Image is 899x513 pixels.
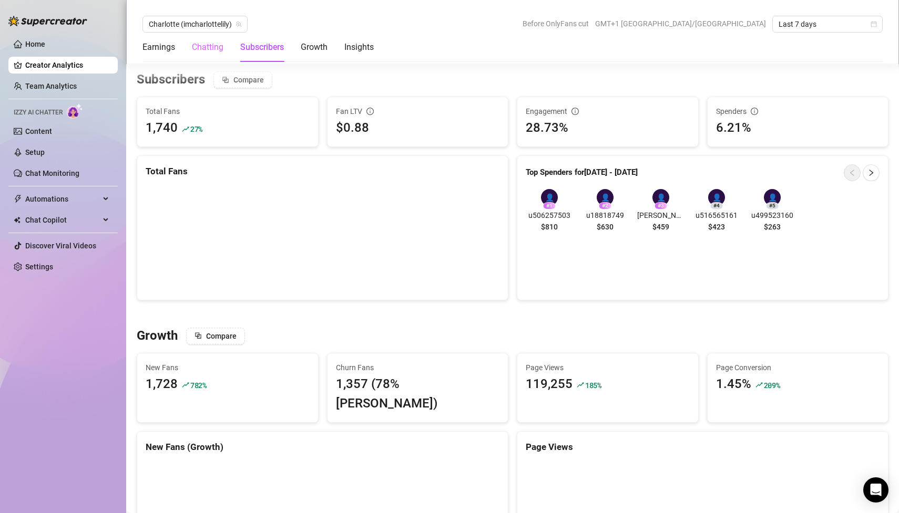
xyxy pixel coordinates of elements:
span: info-circle [751,108,758,115]
button: Compare [213,71,272,88]
div: # 1 [543,202,556,210]
h3: Growth [137,328,178,344]
div: # 2 [599,202,611,210]
span: Page Conversion [716,362,880,373]
img: AI Chatter [67,103,83,119]
span: Izzy AI Chatter [14,108,63,118]
div: 👤 [541,189,558,206]
a: Discover Viral Videos [25,242,96,250]
div: New Fans (Growth) [146,440,499,454]
span: Charlotte (imcharlottelily) [149,16,241,32]
span: $423 [708,221,725,233]
span: info-circle [366,108,374,115]
button: Compare [186,328,245,344]
span: Churn Fans [336,362,500,373]
span: u499523160 [749,210,796,221]
a: Settings [25,263,53,271]
h3: Subscribers [137,71,205,88]
div: 👤 [708,189,725,206]
span: Last 7 days [779,16,876,32]
img: Chat Copilot [14,216,21,224]
article: Top Spenders for [DATE] - [DATE] [526,166,638,179]
div: Insights [344,41,374,54]
a: Home [25,40,45,48]
div: Fan LTV [336,106,500,117]
div: Spenders [716,106,880,117]
span: 209 % [764,380,780,390]
span: New Fans [146,362,310,373]
span: thunderbolt [14,195,22,203]
div: 119,255 [526,374,573,394]
div: Engagement [526,106,690,117]
span: u18818749 [581,210,629,221]
img: logo-BBDzfeDw.svg [8,16,87,26]
span: u516565161 [693,210,740,221]
div: 👤 [652,189,669,206]
div: 👤 [764,189,781,206]
div: 1,728 [146,374,178,394]
div: Growth [301,41,328,54]
span: [PERSON_NAME] 2nd acct SADBOY [637,210,685,221]
span: rise [182,381,189,389]
div: Chatting [192,41,223,54]
span: Compare [206,332,237,340]
span: calendar [871,21,877,27]
div: 👤 [597,189,614,206]
div: # 5 [766,202,779,210]
span: $459 [652,221,669,233]
div: 28.73% [526,118,690,138]
span: block [195,332,202,339]
div: 6.21% [716,118,880,138]
a: Content [25,127,52,135]
span: Chat Copilot [25,212,100,228]
span: Automations [25,191,100,207]
span: 27 % [190,124,202,134]
span: $810 [541,221,558,233]
a: Chat Monitoring [25,169,79,177]
div: Open Intercom Messenger [863,477,888,502]
span: $263 [764,221,781,233]
span: Total Fans [146,106,310,117]
span: rise [577,381,584,389]
span: 185 % [585,380,601,390]
div: Total Fans [146,164,499,179]
div: 1,357 (78% [PERSON_NAME]) [336,374,500,414]
a: Creator Analytics [25,57,109,74]
span: Page Views [526,362,690,373]
span: GMT+1 [GEOGRAPHIC_DATA]/[GEOGRAPHIC_DATA] [595,16,766,32]
span: u506257503 [526,210,573,221]
div: 1,740 [146,118,178,138]
div: $0.88 [336,118,500,138]
span: 782 % [190,380,207,390]
a: Team Analytics [25,82,77,90]
span: $630 [597,221,614,233]
div: Page Views [526,440,880,454]
span: rise [755,381,763,389]
span: block [222,76,229,83]
div: Subscribers [240,41,284,54]
div: # 4 [710,202,723,210]
span: info-circle [571,108,579,115]
span: Before OnlyFans cut [523,16,589,32]
span: rise [182,125,189,133]
span: Compare [233,76,264,84]
div: # 3 [655,202,667,210]
span: right [867,169,875,176]
div: Earnings [142,41,175,54]
div: 1.45% [716,374,751,394]
a: Setup [25,148,45,156]
span: team [236,21,242,27]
